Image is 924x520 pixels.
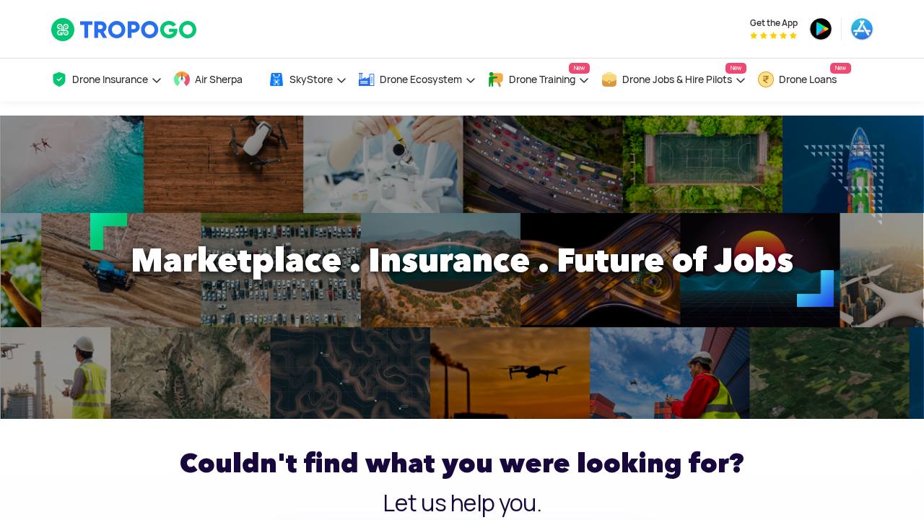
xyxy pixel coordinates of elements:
h2: Couldn't find what you were looking for? [51,442,873,485]
span: Get the App [750,17,798,29]
span: New [830,63,851,74]
span: Drone Ecosystem [380,74,462,85]
a: Air Sherpa [173,58,257,101]
a: Drone Ecosystem [358,58,476,101]
a: Drone Insurance [51,58,162,101]
img: ic_playstore.png [809,17,832,40]
a: Drone TrainingNew [487,58,590,101]
span: Drone Insurance [72,74,148,85]
a: Drone Jobs & Hire PilotsNew [601,58,746,101]
span: SkyStore [289,74,333,85]
span: Drone Loans [779,74,837,85]
h3: Let us help you. [51,492,873,515]
span: Air Sherpa [195,74,243,85]
span: Drone Training [509,74,575,85]
span: New [569,63,590,74]
a: Drone LoansNew [757,58,851,101]
h1: Marketplace . Insurance . Future of Jobs [40,231,884,289]
span: Drone Jobs & Hire Pilots [622,74,732,85]
a: SkyStore [268,58,347,101]
span: New [725,63,746,74]
img: ic_appstore.png [850,17,873,40]
img: App Raking [750,32,797,39]
img: TropoGo Logo [51,17,199,42]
